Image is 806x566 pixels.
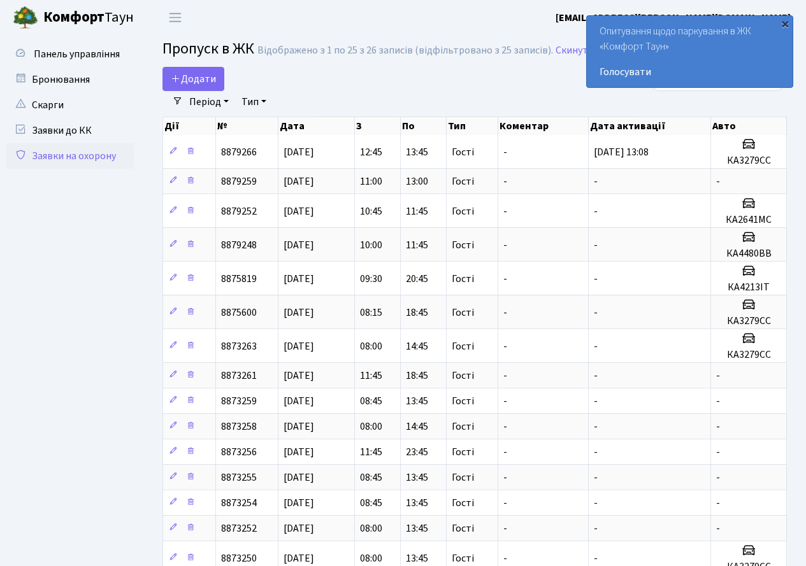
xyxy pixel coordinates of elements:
span: - [716,369,720,383]
span: [DATE] [284,369,314,383]
span: Таун [43,7,134,29]
h5: КА3279СС [716,155,781,167]
a: Додати [162,67,224,91]
span: Пропуск в ЖК [162,38,254,60]
span: - [503,272,507,286]
span: 8873250 [221,551,257,565]
div: Відображено з 1 по 25 з 26 записів (відфільтровано з 25 записів). [257,45,553,57]
span: [DATE] [284,238,314,252]
span: [DATE] [284,272,314,286]
span: Гості [452,498,474,508]
span: 08:45 [360,470,382,485]
span: - [503,551,507,565]
span: 8879259 [221,174,257,188]
span: Гості [452,371,474,381]
span: [DATE] [284,306,314,320]
a: Період [184,91,234,113]
span: 18:45 [406,369,428,383]
span: 13:45 [406,145,428,159]
span: 08:15 [360,306,382,320]
b: [EMAIL_ADDRESS][PERSON_NAME][DOMAIN_NAME] [556,11,791,25]
span: [DATE] [284,145,314,159]
span: 08:45 [360,496,382,510]
span: 11:45 [360,369,382,383]
span: 8873261 [221,369,257,383]
span: 8873256 [221,445,257,459]
span: 8879266 [221,145,257,159]
span: [DATE] 13:08 [594,145,649,159]
span: - [716,445,720,459]
span: - [594,420,598,434]
span: - [594,394,598,408]
span: - [716,420,720,434]
a: Скарги [6,92,134,118]
span: - [503,204,507,218]
span: 11:45 [406,204,428,218]
span: Гості [452,553,474,563]
span: 12:45 [360,145,382,159]
span: - [594,551,598,565]
h5: КА3279СС [716,349,781,361]
span: Гості [452,274,474,284]
span: Гості [452,206,474,216]
th: Коментар [498,117,589,135]
span: 13:45 [406,496,428,510]
span: 13:45 [406,551,428,565]
span: Гості [452,341,474,351]
a: Голосувати [600,64,780,80]
span: Гості [452,396,474,406]
span: 10:45 [360,204,382,218]
span: 8875600 [221,306,257,320]
span: - [503,521,507,535]
span: 8873258 [221,420,257,434]
span: Гості [452,147,474,157]
span: - [503,306,507,320]
span: 8873255 [221,470,257,485]
span: 08:00 [360,521,382,535]
a: Тип [236,91,271,113]
span: [DATE] [284,551,314,565]
span: 08:45 [360,394,382,408]
h5: КА4480ВВ [716,248,781,260]
span: - [503,394,507,408]
span: [DATE] [284,470,314,485]
a: [EMAIL_ADDRESS][PERSON_NAME][DOMAIN_NAME] [556,10,791,25]
h5: КА3279СС [716,315,781,327]
span: Гості [452,472,474,483]
span: 09:30 [360,272,382,286]
span: - [716,496,720,510]
span: - [503,238,507,252]
span: - [594,204,598,218]
span: - [503,174,507,188]
th: Авто [711,117,787,135]
span: [DATE] [284,521,314,535]
span: - [716,394,720,408]
a: Бронювання [6,67,134,92]
span: 13:00 [406,174,428,188]
span: - [716,470,720,485]
button: Переключити навігацію [159,7,191,28]
h5: КА2641МС [716,214,781,226]
th: Дата активації [589,117,711,135]
a: Заявки на охорону [6,143,134,169]
span: - [594,521,598,535]
a: Панель управління [6,41,134,67]
span: 10:00 [360,238,382,252]
span: 8879252 [221,204,257,218]
span: 8879248 [221,238,257,252]
span: 11:00 [360,174,382,188]
th: Дії [163,117,216,135]
span: - [594,306,598,320]
span: 20:45 [406,272,428,286]
span: - [503,445,507,459]
span: 8873259 [221,394,257,408]
span: 23:45 [406,445,428,459]
span: 08:00 [360,551,382,565]
span: - [594,272,598,286]
th: Тип [447,117,498,135]
span: 14:45 [406,420,428,434]
span: 11:45 [360,445,382,459]
span: - [503,369,507,383]
span: Гості [452,176,474,187]
div: × [779,17,791,30]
